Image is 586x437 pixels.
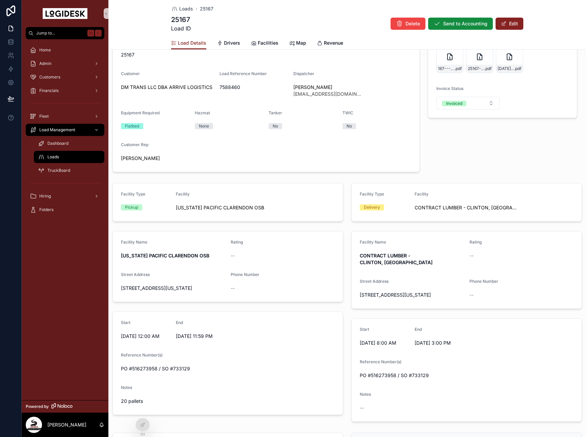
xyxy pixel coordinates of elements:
span: Facility Name [121,239,147,245]
span: Fleet [39,114,49,119]
span: [PERSON_NAME] [293,84,362,91]
span: Home [39,47,51,53]
a: Fleet [26,110,104,122]
span: PO #516273958 / SO #733129 [121,365,261,372]
span: 25167-SONKS-Carrier-Invoice---ARRIVE-Load-7588460 [468,66,484,71]
span: Reference Number(s) [121,352,163,358]
a: TruckBoard [34,164,104,177]
span: 167---9-18---ARRIVE---550.00 [438,66,455,71]
a: Customers [26,71,104,83]
div: Flatbed [125,123,139,129]
span: Rating [469,239,482,245]
span: Phone Number [231,272,259,277]
span: Customer [121,71,140,76]
span: Load ID [171,24,191,32]
a: Admin [26,57,104,70]
p: [PERSON_NAME] [47,421,86,428]
span: Street Address [121,272,150,277]
h1: 25167 [171,15,191,24]
span: Street Address [360,279,389,284]
span: .pdf [455,66,462,71]
span: Rating [231,239,243,245]
span: Start [121,320,130,325]
span: Hiring [39,193,51,199]
span: -- [469,292,474,298]
span: End [176,320,183,325]
span: End [415,327,422,332]
a: Drivers [217,37,240,50]
a: [PERSON_NAME] [121,155,160,162]
span: Send to Accounting [443,20,487,27]
a: Loads [34,151,104,163]
a: Load Details [171,37,206,50]
span: Reference Number(s) [360,359,401,364]
a: Financials [26,85,104,97]
div: scrollable content [22,39,108,225]
span: Facility Type [360,191,384,197]
img: App logo [43,8,87,19]
strong: [US_STATE] PACIFIC CLARENDON OSB [121,253,209,258]
span: [STREET_ADDRESS][US_STATE] [121,285,225,292]
a: Folders [26,204,104,216]
span: Tanker [269,110,282,115]
button: Jump to...K [26,27,104,39]
span: -- [231,285,235,292]
span: [DATE] 12:00 AM [121,333,170,340]
span: Facility [415,191,428,197]
span: Jump to... [36,30,85,36]
span: -- [469,252,474,259]
button: Edit [496,18,523,30]
span: Hazmat [195,110,210,115]
a: Powered by [22,400,108,413]
span: [DATE]-ARRIVE-POD-7588460 [498,66,514,71]
span: Facility [176,191,190,197]
button: Delete [391,18,425,30]
span: [EMAIL_ADDRESS][DOMAIN_NAME] [293,91,362,97]
span: Admin [39,61,51,66]
a: 25167 [200,5,213,12]
a: Map [289,37,306,50]
span: Customers [39,74,60,80]
a: CONTRACT LUMBER - CLINTON, [GEOGRAPHIC_DATA] [415,204,519,211]
span: 25167 [121,51,337,58]
span: Dispatcher [293,71,314,76]
span: Load Details [178,40,206,46]
span: [DATE] 3:00 PM [415,340,464,346]
span: Notes [121,385,132,390]
span: Load Reference Number [219,71,267,76]
span: PO #516273958 / SO #733129 [360,372,500,379]
span: .pdf [514,66,521,71]
a: Facilities [251,37,278,50]
span: Folders [39,207,54,212]
a: [US_STATE] PACIFIC CLARENDON OSB [176,204,264,211]
span: -- [231,252,235,259]
div: Invoiced [446,101,462,106]
a: Home [26,44,104,56]
a: Dashboard [34,137,104,149]
a: DM TRANS LLC DBA ARRIVE LOGISTICS [121,84,212,91]
button: Send to Accounting [428,18,493,30]
div: Pickup [125,204,138,210]
span: [DATE] 11:59 PM [176,333,225,340]
a: Loads [171,5,193,12]
span: Map [296,40,306,46]
div: Delivery [364,204,380,210]
span: K [96,30,101,36]
span: Customer Rep [121,142,148,147]
span: Delete [405,20,420,27]
span: Notes [360,392,371,397]
div: No [347,123,352,129]
span: [DATE] 8:00 AM [360,340,409,346]
span: Powered by [26,404,49,409]
span: Revenue [324,40,343,46]
span: Facility Type [121,191,145,197]
a: Revenue [317,37,343,50]
span: TruckBoard [47,168,70,173]
span: Facility Name [360,239,386,245]
span: 7588460 [219,84,288,91]
button: Select Button [436,97,500,110]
